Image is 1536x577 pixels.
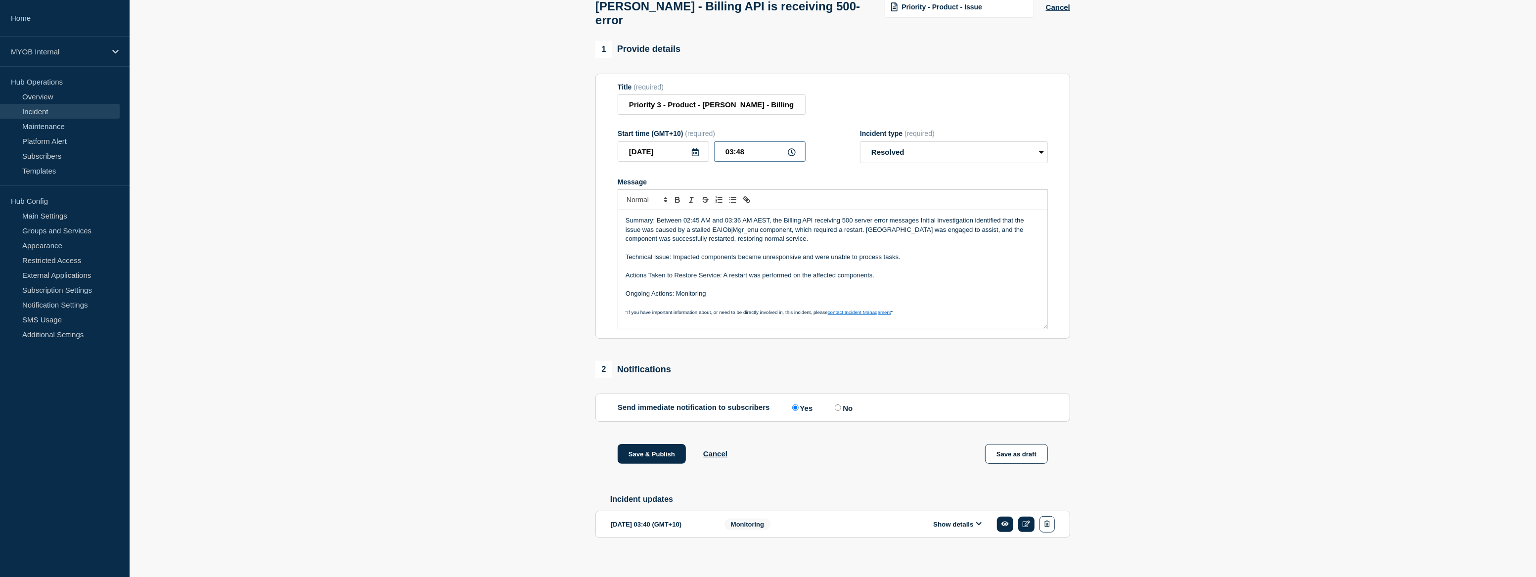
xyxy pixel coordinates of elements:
button: Toggle bulleted list [726,194,740,206]
div: Incident type [860,130,1048,137]
p: Actions Taken to Restore Service: A restart was performed on the affected components. [626,271,1040,280]
button: Show details [930,520,985,529]
span: (required) [685,130,715,137]
p: Technical Issue: Impacted components became unresponsive and were unable to process tasks. [626,253,1040,262]
span: Font size [622,194,671,206]
p: Summary: Between 02:45 AM and 03:36 AM AEST, the Billing API receiving 500 server error messages ... [626,216,1040,243]
span: Priority - Product - Issue [902,3,982,11]
p: Ongoing Actions: Monitoring [626,289,1040,298]
h2: Incident updates [610,495,1070,504]
a: contact Incident Management [828,310,891,315]
button: Toggle bold text [671,194,684,206]
label: No [832,403,853,412]
span: " [891,310,893,315]
div: Notifications [595,361,671,378]
button: Toggle strikethrough text [698,194,712,206]
div: Send immediate notification to subscribers [618,403,1048,412]
div: Title [618,83,806,91]
input: Yes [792,404,799,411]
span: (required) [904,130,935,137]
button: Toggle link [740,194,754,206]
span: (required) [633,83,664,91]
input: No [835,404,841,411]
select: Incident type [860,141,1048,163]
button: Cancel [1046,3,1070,11]
p: Send immediate notification to subscribers [618,403,770,412]
input: Title [618,94,806,115]
div: Provide details [595,41,680,58]
button: Save as draft [985,444,1048,464]
div: Start time (GMT+10) [618,130,806,137]
span: 1 [595,41,612,58]
img: template icon [891,2,898,11]
button: Toggle italic text [684,194,698,206]
input: YYYY-MM-DD [618,141,709,162]
button: Toggle ordered list [712,194,726,206]
p: MYOB Internal [11,47,106,56]
div: [DATE] 03:40 (GMT+10) [611,516,710,533]
button: Cancel [703,449,727,458]
button: Save & Publish [618,444,686,464]
div: Message [618,210,1047,329]
span: "If you have important information about, or need to be directly involved in, this incident, please [626,310,828,315]
span: Monitoring [724,519,770,530]
input: HH:MM [714,141,806,162]
div: Message [618,178,1048,186]
label: Yes [790,403,813,412]
span: 2 [595,361,612,378]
